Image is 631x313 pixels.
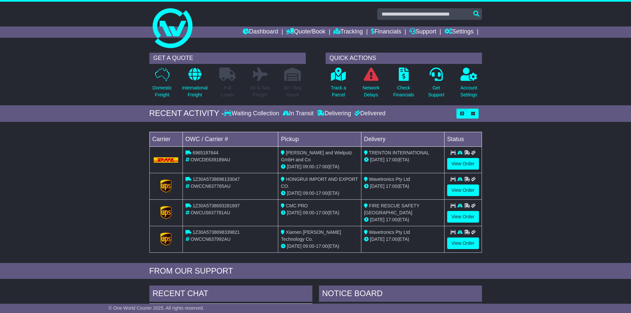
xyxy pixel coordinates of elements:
a: NetworkDelays [362,67,380,102]
span: [DATE] [287,243,301,249]
a: DomesticFreight [152,67,172,102]
td: OWC / Carrier # [183,132,278,146]
span: 09:00 [303,190,314,196]
div: RECENT ACTIVITY - [149,109,224,118]
div: Delivering [315,110,353,117]
span: Wavetronics Pty Ltd [369,177,410,182]
span: [DATE] [287,210,301,215]
span: © One World Courier 2025. All rights reserved. [109,305,204,311]
p: Air & Sea Freight [250,84,270,98]
span: Wavetronics Pty Ltd [369,230,410,235]
span: 6965187644 [192,150,218,155]
p: Domestic Freight [152,84,172,98]
a: Support [409,26,436,38]
a: CheckFinancials [393,67,414,102]
div: QUICK ACTIONS [326,53,482,64]
td: Carrier [149,132,183,146]
span: 09:00 [303,210,314,215]
span: Xiamen [PERSON_NAME] Technology Co. [281,230,341,242]
div: (ETA) [364,236,442,243]
span: 17:00 [386,183,397,189]
span: [DATE] [370,157,385,162]
a: View Order [447,158,479,170]
div: - (ETA) [281,243,358,250]
span: CMC PRO [286,203,308,208]
div: GET A QUOTE [149,53,306,64]
div: (ETA) [364,156,442,163]
a: View Order [447,211,479,223]
div: Delivered [353,110,386,117]
span: [DATE] [370,183,385,189]
span: 17:00 [316,243,328,249]
div: RECENT CHAT [149,286,312,303]
a: GetSupport [428,67,445,102]
span: 09:00 [303,243,314,249]
p: International Freight [182,84,208,98]
p: Account Settings [460,84,477,98]
a: Dashboard [243,26,278,38]
span: [DATE] [287,164,301,169]
a: View Order [447,184,479,196]
span: FIRE RESCUE SAFETY [GEOGRAPHIC_DATA] [364,203,419,215]
a: InternationalFreight [182,67,208,102]
img: GetCarrierServiceLogo [160,180,172,193]
span: [PERSON_NAME] and Wielputz GmbH and Co [281,150,352,162]
a: Financials [371,26,401,38]
a: Quote/Book [286,26,325,38]
p: Get Support [428,84,444,98]
div: In Transit [281,110,315,117]
img: DHL.png [154,157,179,163]
div: - (ETA) [281,190,358,197]
span: [DATE] [287,190,301,196]
span: OWCDE639189AU [190,157,230,162]
span: [DATE] [370,217,385,222]
div: - (ETA) [281,163,358,170]
img: GetCarrierServiceLogo [160,233,172,246]
div: FROM OUR SUPPORT [149,266,482,276]
p: Air / Sea Depot [284,84,302,98]
td: Status [444,132,482,146]
span: 17:00 [386,236,397,242]
span: OWCUS637781AU [190,210,230,215]
p: Track a Parcel [331,84,346,98]
span: 17:00 [316,190,328,196]
span: 09:00 [303,164,314,169]
span: 17:00 [386,157,397,162]
span: 17:00 [316,164,328,169]
td: Pickup [278,132,361,146]
a: Tracking [334,26,363,38]
span: 17:00 [316,210,328,215]
a: Track aParcel [331,67,346,102]
td: Delivery [361,132,444,146]
p: Network Delays [362,84,379,98]
p: Check Financials [393,84,414,98]
a: View Order [447,237,479,249]
span: [DATE] [370,236,385,242]
p: Full Loads [219,84,236,98]
a: Settings [445,26,474,38]
div: (ETA) [364,183,442,190]
div: NOTICE BOARD [319,286,482,303]
img: GetCarrierServiceLogo [160,206,172,219]
span: OWCCN637765AU [190,183,231,189]
span: 1Z30A5738696133047 [192,177,239,182]
span: 1Z30A5738698339821 [192,230,239,235]
a: AccountSettings [460,67,478,102]
span: OWCCN637992AU [190,236,231,242]
div: (ETA) [364,216,442,223]
span: TRENTON INTERNATIONAL [369,150,429,155]
span: HONGRUI IMPORT AND EXPORT CO. [281,177,358,189]
div: - (ETA) [281,209,358,216]
span: 1Z30A5738693281697 [192,203,239,208]
span: 17:00 [386,217,397,222]
div: Waiting Collection [224,110,281,117]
